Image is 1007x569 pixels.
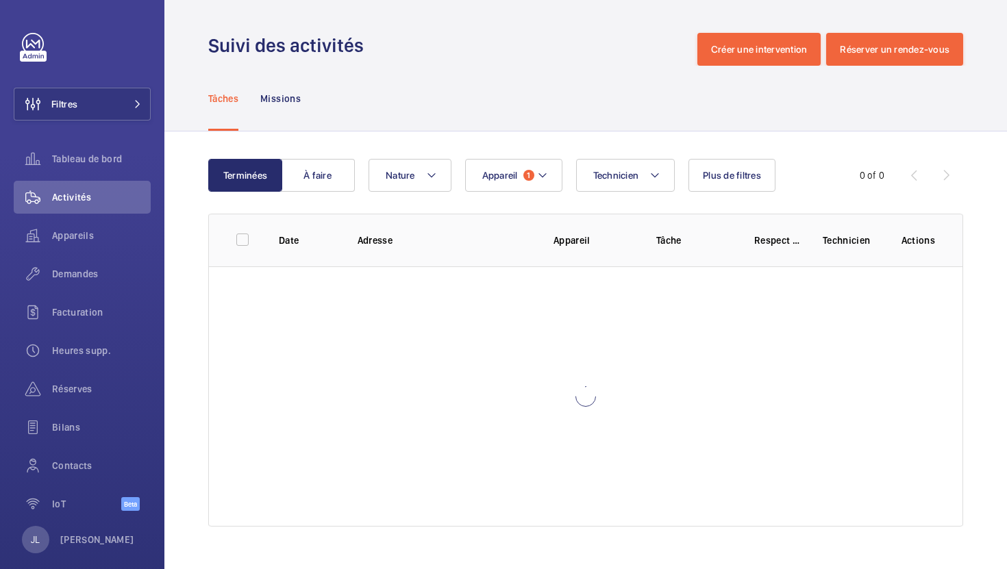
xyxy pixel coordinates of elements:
[369,159,451,192] button: Nature
[52,382,151,396] span: Réserves
[52,267,151,281] span: Demandes
[826,33,963,66] button: Réserver un rendez-vous
[52,305,151,319] span: Facturation
[358,233,532,247] p: Adresse
[823,233,880,247] p: Technicien
[279,233,336,247] p: Date
[465,159,562,192] button: Appareil1
[51,97,77,111] span: Filtres
[523,170,534,181] span: 1
[52,152,151,166] span: Tableau de bord
[754,233,801,247] p: Respect délai
[260,92,301,105] p: Missions
[688,159,775,192] button: Plus de filtres
[703,170,761,181] span: Plus de filtres
[52,420,151,434] span: Bilans
[14,88,151,121] button: Filtres
[121,497,140,511] span: Beta
[52,344,151,357] span: Heures supp.
[52,459,151,472] span: Contacts
[60,533,134,546] p: [PERSON_NAME]
[52,229,151,242] span: Appareils
[656,233,732,247] p: Tâche
[902,233,935,247] p: Actions
[208,159,282,192] button: Terminées
[860,168,884,182] div: 0 of 0
[52,190,151,204] span: Activités
[554,233,634,247] p: Appareil
[576,159,675,192] button: Technicien
[31,533,40,546] p: JL
[281,159,355,192] button: À faire
[208,92,238,105] p: Tâches
[52,497,121,511] span: IoT
[386,170,415,181] span: Nature
[208,33,372,58] h1: Suivi des activités
[593,170,639,181] span: Technicien
[482,170,518,181] span: Appareil
[697,33,821,66] button: Créer une intervention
